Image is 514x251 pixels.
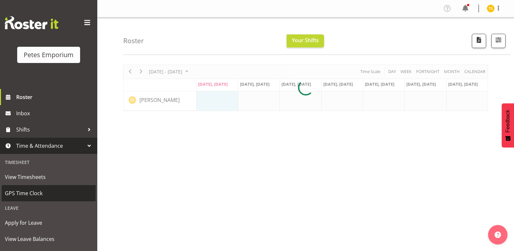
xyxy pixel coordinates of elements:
[5,234,92,244] span: View Leave Balances
[5,218,92,228] span: Apply for Leave
[5,172,92,182] span: View Timesheets
[2,201,96,215] div: Leave
[16,125,84,134] span: Shifts
[505,110,511,132] span: Feedback
[502,103,514,147] button: Feedback - Show survey
[16,108,94,118] span: Inbox
[16,141,84,151] span: Time & Attendance
[287,34,324,47] button: Your Shifts
[5,188,92,198] span: GPS Time Clock
[491,34,506,48] button: Filter Shifts
[24,50,74,60] div: Petes Emporium
[495,232,501,238] img: help-xxl-2.png
[292,37,319,44] span: Your Shifts
[2,185,96,201] a: GPS Time Clock
[2,215,96,231] a: Apply for Leave
[472,34,486,48] button: Download a PDF of the roster according to the set date range.
[5,16,58,29] img: Rosterit website logo
[2,231,96,247] a: View Leave Balances
[487,5,495,12] img: tamara-straker11292.jpg
[16,92,94,102] span: Roster
[2,169,96,185] a: View Timesheets
[2,156,96,169] div: Timesheet
[123,37,144,44] h4: Roster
